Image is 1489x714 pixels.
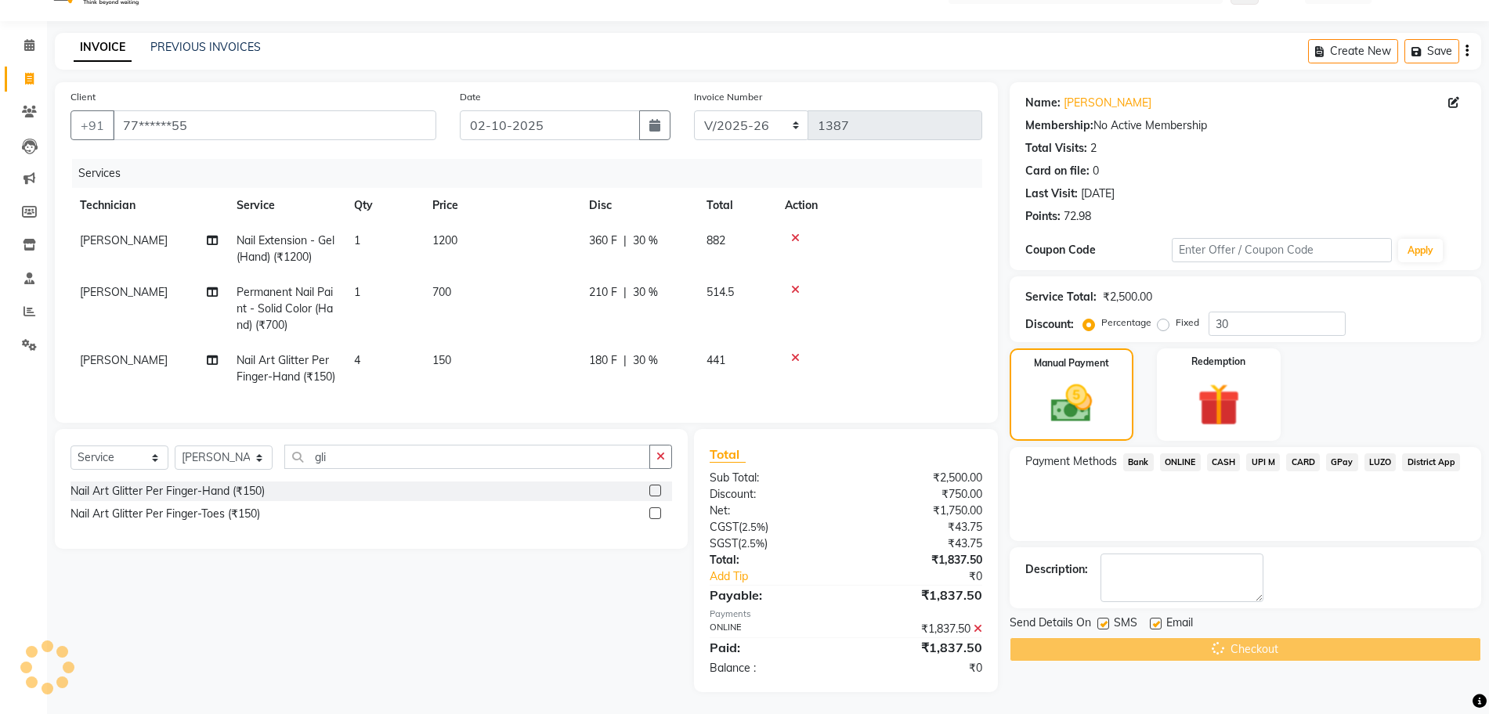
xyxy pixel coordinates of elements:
div: Total: [698,552,846,568]
span: [PERSON_NAME] [80,233,168,247]
th: Price [423,188,580,223]
input: Search or Scan [284,445,650,469]
a: Add Tip [698,568,871,585]
span: 30 % [633,352,658,369]
span: 1 [354,233,360,247]
div: ₹0 [870,568,994,585]
div: Membership: [1025,117,1093,134]
span: 700 [432,285,451,299]
div: Net: [698,503,846,519]
div: ₹43.75 [846,519,994,535]
label: Redemption [1191,355,1245,369]
button: +91 [70,110,114,140]
div: Last Visit: [1025,186,1078,202]
div: Balance : [698,660,846,676]
button: Apply [1398,239,1443,262]
span: CGST [710,520,739,534]
span: 210 F [589,284,617,301]
a: [PERSON_NAME] [1064,95,1151,111]
div: ONLINE [698,621,846,637]
span: 4 [354,353,360,367]
span: Send Details On [1010,615,1091,634]
th: Qty [345,188,423,223]
input: Search by Name/Mobile/Email/Code [113,110,436,140]
div: Services [72,159,994,188]
div: Name: [1025,95,1061,111]
label: Percentage [1101,316,1151,330]
span: 882 [707,233,725,247]
div: Service Total: [1025,289,1097,305]
label: Date [460,90,481,104]
span: Nail Extension - Gel (Hand) (₹1200) [237,233,334,264]
span: ONLINE [1160,453,1201,471]
button: Create New [1308,39,1398,63]
th: Technician [70,188,227,223]
img: _cash.svg [1038,380,1104,427]
div: ₹1,837.50 [846,586,994,604]
span: | [623,233,627,249]
span: 1200 [432,233,457,247]
div: ₹1,750.00 [846,503,994,519]
span: CARD [1286,453,1320,471]
input: Enter Offer / Coupon Code [1172,238,1392,262]
span: 514.5 [707,285,734,299]
span: 1 [354,285,360,299]
span: Bank [1123,453,1154,471]
div: Total Visits: [1025,140,1087,157]
div: ₹2,500.00 [1103,289,1152,305]
label: Manual Payment [1034,356,1109,370]
div: ₹2,500.00 [846,470,994,486]
label: Client [70,90,96,104]
span: 150 [432,353,451,367]
span: LUZO [1364,453,1397,471]
span: 180 F [589,352,617,369]
a: PREVIOUS INVOICES [150,40,261,54]
div: Payments [710,608,982,621]
div: Card on file: [1025,163,1090,179]
div: ₹750.00 [846,486,994,503]
div: 2 [1090,140,1097,157]
div: 72.98 [1064,208,1091,225]
div: Points: [1025,208,1061,225]
div: Description: [1025,561,1088,578]
div: No Active Membership [1025,117,1466,134]
div: Payable: [698,586,846,604]
th: Action [775,188,982,223]
label: Fixed [1176,316,1199,330]
div: Nail Art Glitter Per Finger-Toes (₹150) [70,506,260,522]
div: Discount: [698,486,846,503]
span: CASH [1207,453,1241,471]
img: _gift.svg [1184,378,1253,431]
span: Nail Art Glitter Per Finger-Hand (₹150) [237,353,335,384]
span: Email [1166,615,1193,634]
span: GPay [1326,453,1358,471]
a: INVOICE [74,34,132,62]
div: ₹1,837.50 [846,621,994,637]
div: [DATE] [1081,186,1115,202]
div: ₹0 [846,660,994,676]
span: UPI M [1246,453,1280,471]
span: 360 F [589,233,617,249]
span: 30 % [633,284,658,301]
span: [PERSON_NAME] [80,285,168,299]
span: District App [1402,453,1460,471]
span: Total [710,446,746,463]
span: 2.5% [741,537,764,550]
div: ₹43.75 [846,535,994,552]
th: Disc [580,188,697,223]
th: Service [227,188,345,223]
div: Coupon Code [1025,242,1172,258]
button: Save [1404,39,1459,63]
div: Paid: [698,638,846,657]
th: Total [697,188,775,223]
span: SMS [1114,615,1137,634]
label: Invoice Number [694,90,762,104]
div: ₹1,837.50 [846,638,994,657]
span: | [623,352,627,369]
div: ( ) [698,535,846,552]
div: ₹1,837.50 [846,552,994,568]
div: Discount: [1025,316,1074,333]
span: Permanent Nail Paint - Solid Color (Hand) (₹700) [237,285,333,332]
div: Nail Art Glitter Per Finger-Hand (₹150) [70,483,265,499]
div: Sub Total: [698,470,846,486]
